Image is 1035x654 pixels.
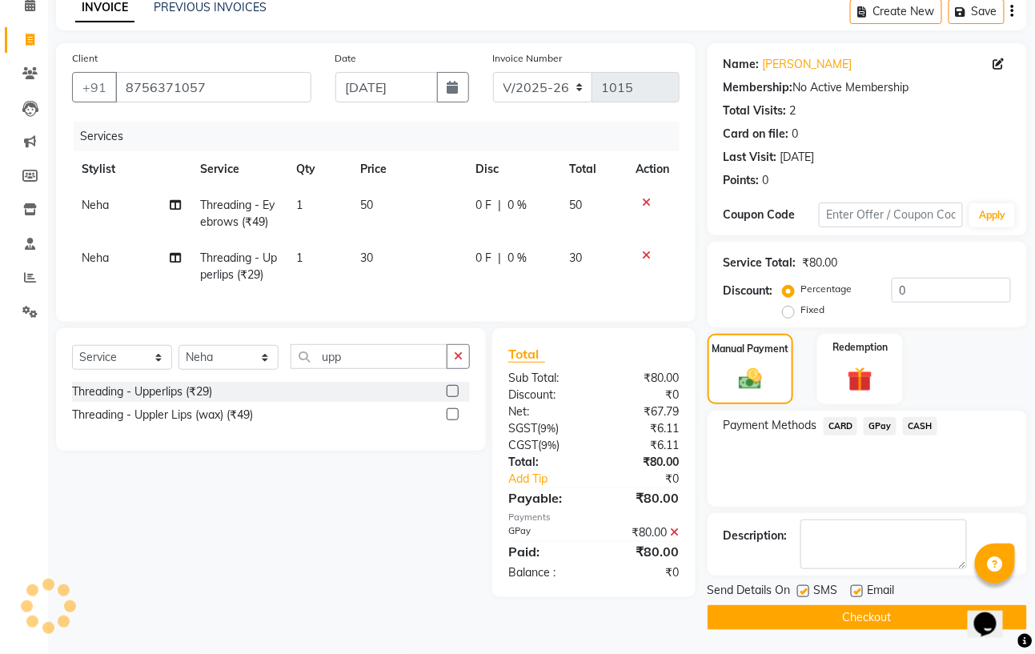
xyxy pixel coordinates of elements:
div: Discount: [496,387,594,403]
div: ₹0 [594,564,692,581]
span: 0 F [475,250,491,267]
span: 30 [360,251,373,265]
div: ( ) [496,437,594,454]
div: Last Visit: [724,149,777,166]
span: 0 F [475,197,491,214]
span: SGST [508,421,537,435]
button: Apply [969,203,1015,227]
div: GPay [496,524,594,541]
th: Total [560,151,627,187]
span: Neha [82,198,109,212]
span: Total [508,346,545,363]
div: Sub Total: [496,370,594,387]
div: Payments [508,511,679,524]
div: Card on file: [724,126,789,142]
div: Coupon Code [724,207,820,223]
label: Invoice Number [493,51,563,66]
input: Search by Name/Mobile/Email/Code [115,72,311,102]
div: ₹0 [610,471,691,487]
div: Membership: [724,79,793,96]
label: Manual Payment [712,342,788,356]
div: ₹67.79 [594,403,692,420]
img: _cash.svg [732,366,769,393]
th: Service [191,151,287,187]
span: Threading - Upperlips (₹29) [200,251,277,282]
div: ( ) [496,420,594,437]
div: Description: [724,528,788,544]
span: 0 % [507,250,527,267]
div: 2 [790,102,796,119]
span: SMS [814,582,838,602]
label: Client [72,51,98,66]
div: ₹6.11 [594,420,692,437]
a: [PERSON_NAME] [763,56,852,73]
div: Services [74,122,692,151]
div: Points: [724,172,760,189]
div: ₹80.00 [594,488,692,508]
div: 0 [792,126,799,142]
div: No Active Membership [724,79,1011,96]
button: +91 [72,72,117,102]
span: CARD [824,417,858,435]
span: CGST [508,438,538,452]
div: Total: [496,454,594,471]
span: 50 [360,198,373,212]
div: Name: [724,56,760,73]
div: ₹80.00 [594,542,692,561]
span: | [498,250,501,267]
span: Payment Methods [724,417,817,434]
div: ₹6.11 [594,437,692,454]
div: Net: [496,403,594,420]
span: Send Details On [708,582,791,602]
div: Total Visits: [724,102,787,119]
span: GPay [864,417,897,435]
span: 30 [569,251,582,265]
label: Date [335,51,357,66]
span: 9% [540,422,556,435]
div: Discount: [724,283,773,299]
span: CASH [903,417,937,435]
th: Disc [466,151,560,187]
div: Service Total: [724,255,796,271]
div: ₹80.00 [594,524,692,541]
th: Qty [287,151,351,187]
label: Fixed [801,303,825,317]
div: Payable: [496,488,594,508]
span: 50 [569,198,582,212]
span: Threading - Eyebrows (₹49) [200,198,275,229]
div: ₹0 [594,387,692,403]
img: _gift.svg [840,364,880,395]
button: Checkout [708,605,1027,630]
a: Add Tip [496,471,610,487]
span: 0 % [507,197,527,214]
div: ₹80.00 [803,255,838,271]
span: | [498,197,501,214]
div: Threading - Uppler Lips (wax) (₹49) [72,407,253,423]
span: Neha [82,251,109,265]
div: Balance : [496,564,594,581]
span: Email [868,582,895,602]
label: Percentage [801,282,852,296]
div: 0 [763,172,769,189]
div: ₹80.00 [594,370,692,387]
span: 1 [296,251,303,265]
th: Stylist [72,151,191,187]
input: Search or Scan [291,344,447,369]
span: 1 [296,198,303,212]
span: 9% [541,439,556,451]
th: Action [627,151,680,187]
label: Redemption [832,340,888,355]
input: Enter Offer / Coupon Code [819,203,963,227]
div: Paid: [496,542,594,561]
iframe: chat widget [968,590,1019,638]
th: Price [351,151,466,187]
div: Threading - Upperlips (₹29) [72,383,212,400]
div: [DATE] [780,149,815,166]
div: ₹80.00 [594,454,692,471]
